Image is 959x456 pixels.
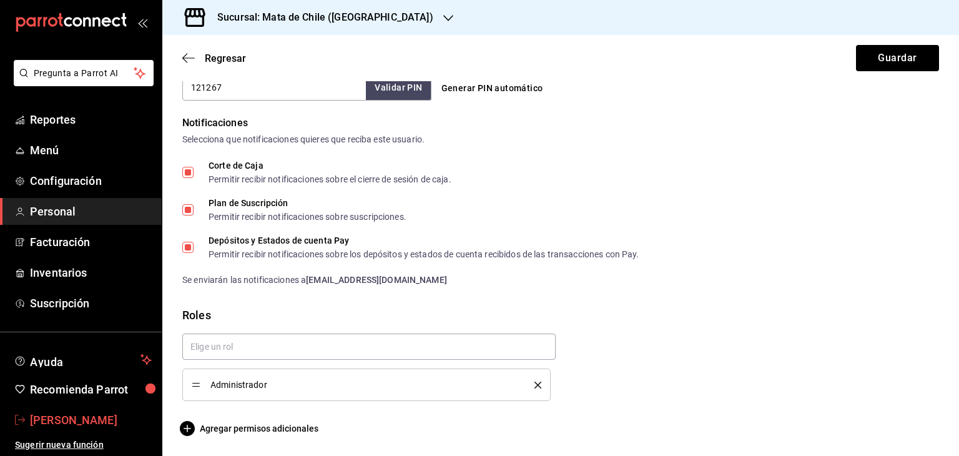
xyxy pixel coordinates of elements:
[30,264,152,281] span: Inventarios
[210,380,516,389] span: Administrador
[30,295,152,312] span: Suscripción
[209,212,406,221] div: Permitir recibir notificaciones sobre suscripciones.
[137,17,147,27] button: open_drawer_menu
[30,203,152,220] span: Personal
[526,382,541,389] button: delete
[209,175,451,184] div: Permitir recibir notificaciones sobre el cierre de sesión de caja.
[182,116,939,131] div: Notificaciones
[207,10,433,25] h3: Sucursal: Mata de Chile ([GEOGRAPHIC_DATA])
[856,45,939,71] button: Guardar
[30,352,135,367] span: Ayuda
[9,76,154,89] a: Pregunta a Parrot AI
[205,52,246,64] span: Regresar
[30,142,152,159] span: Menú
[182,133,939,146] div: Selecciona que notificaciones quieres que reciba este usuario.
[182,52,246,64] button: Regresar
[182,421,318,436] button: Agregar permisos adicionales
[30,111,152,128] span: Reportes
[209,199,406,207] div: Plan de Suscripción
[182,274,939,287] div: Se enviarán las notificaciones a
[30,234,152,250] span: Facturación
[182,74,366,101] input: 3 a 6 dígitos
[209,250,639,259] div: Permitir recibir notificaciones sobre los depósitos y estados de cuenta recibidos de las transacc...
[306,275,447,285] strong: [EMAIL_ADDRESS][DOMAIN_NAME]
[366,75,431,101] button: Validar PIN
[30,172,152,189] span: Configuración
[14,60,154,86] button: Pregunta a Parrot AI
[182,334,556,360] input: Elige un rol
[30,412,152,429] span: [PERSON_NAME]
[30,381,152,398] span: Recomienda Parrot
[15,439,152,452] span: Sugerir nueva función
[34,67,134,80] span: Pregunta a Parrot AI
[182,307,939,324] div: Roles
[436,77,548,100] button: Generar PIN automático
[209,236,639,245] div: Depósitos y Estados de cuenta Pay
[209,161,451,170] div: Corte de Caja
